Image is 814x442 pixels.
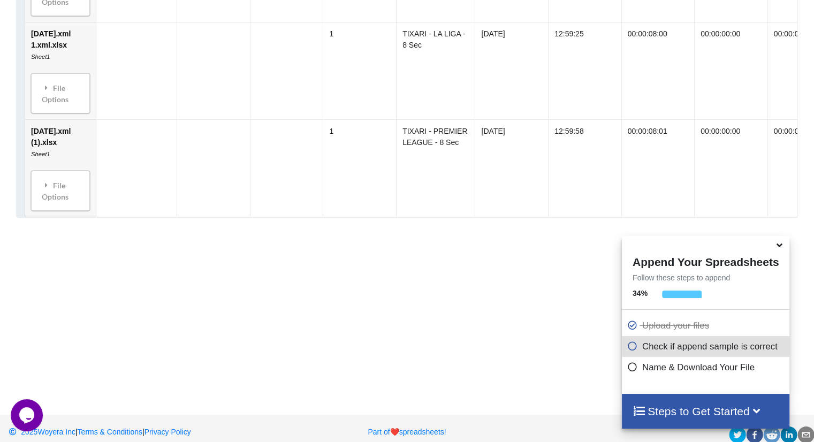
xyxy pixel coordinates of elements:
[621,22,695,119] td: 00:00:08:00
[622,253,789,269] h4: Append Your Spreadsheets
[475,22,548,119] td: [DATE]
[627,319,787,332] p: Upload your files
[396,22,475,119] td: TIXARI - LA LIGA - 8 Sec
[475,119,548,217] td: [DATE]
[25,22,96,119] td: [DATE].xml 1.xml.xlsx
[633,289,648,298] b: 34 %
[8,427,75,436] a: 2025Woyera Inc
[633,405,779,418] h4: Steps to Get Started
[8,426,266,437] p: | |
[34,77,87,110] div: File Options
[627,340,787,353] p: Check if append sample is correct
[548,119,621,217] td: 12:59:58
[34,174,87,208] div: File Options
[390,427,399,436] span: heart
[11,399,45,431] iframe: chat widget
[396,119,475,217] td: TIXARI - PREMIER LEAGUE - 8 Sec
[621,119,695,217] td: 00:00:08:01
[31,151,50,157] i: Sheet1
[627,361,787,374] p: Name & Download Your File
[694,22,767,119] td: 00:00:00:00
[622,272,789,283] p: Follow these steps to append
[323,22,396,119] td: 1
[31,54,50,60] i: Sheet1
[25,119,96,217] td: [DATE].xml (1).xlsx
[368,427,446,436] a: Part ofheartspreadsheets!
[323,119,396,217] td: 1
[694,119,767,217] td: 00:00:00:00
[548,22,621,119] td: 12:59:25
[144,427,191,436] a: Privacy Policy
[78,427,142,436] a: Terms & Conditions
